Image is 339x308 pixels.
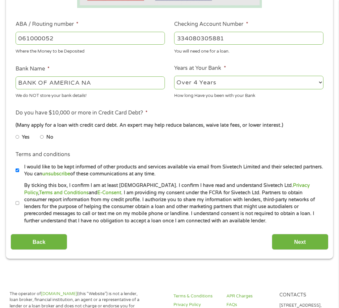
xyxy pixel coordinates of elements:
[174,46,323,55] div: You will need one for a loan.
[174,32,323,44] input: 345634636
[24,183,310,195] a: Privacy Policy
[174,65,226,72] label: Years at Your Bank
[19,182,326,224] label: By ticking this box, I confirm I am at least [DEMOGRAPHIC_DATA]. I confirm I have read and unders...
[16,66,50,72] label: Bank Name
[42,171,70,177] a: unsubscribe
[173,302,218,308] a: Privacy Policy
[11,234,67,250] input: Back
[46,134,53,141] label: No
[173,293,218,299] a: Terms & Conditions
[174,90,323,99] div: How long Have you been with your Bank
[39,190,89,196] a: Terms and Conditions
[19,163,326,178] label: I would like to be kept informed of other products and services available via email from Sivetech...
[272,234,328,250] input: Next
[16,151,70,158] label: Terms and conditions
[16,122,323,129] div: (Many apply for a loan with credit card debt. An expert may help reduce balances, waive late fees...
[174,21,248,28] label: Checking Account Number
[97,190,121,196] a: E-Consent
[16,32,165,44] input: 263177916
[279,292,325,298] h4: Contacts
[16,46,165,55] div: Where the Money to be Deposited
[16,90,165,99] div: We do NOT store your bank details!
[41,291,77,296] a: [DOMAIN_NAME]
[226,293,271,299] a: APR Charges
[16,21,78,28] label: ABA / Routing number
[226,302,271,308] a: FAQs
[16,110,148,116] label: Do you have $10,000 or more in Credit Card Debt?
[22,134,29,141] label: Yes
